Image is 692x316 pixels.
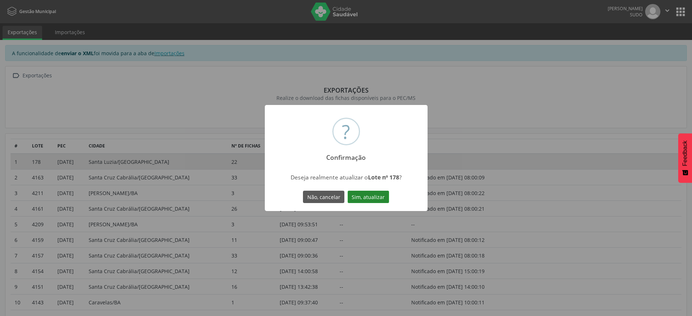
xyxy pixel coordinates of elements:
h2: Confirmação [320,149,372,161]
button: Feedback - Mostrar pesquisa [678,133,692,183]
span: Feedback [682,141,688,166]
button: Não, cancelar [303,191,344,203]
div: Deseja realmente atualizar o ? [282,173,410,181]
div: ? [342,119,350,144]
strong: Lote nº 178 [368,173,399,181]
button: Sim, atualizar [348,191,389,203]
